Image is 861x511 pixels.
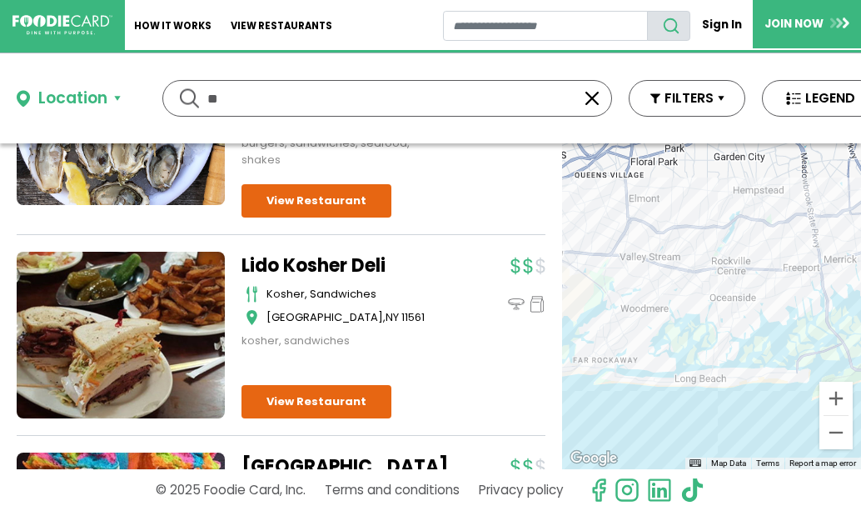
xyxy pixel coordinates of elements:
[819,416,853,449] button: Zoom out
[647,478,672,503] img: linkedin.svg
[443,11,649,41] input: restaurant search
[566,448,621,469] a: Open this area in Google Maps (opens a new window)
[586,478,611,503] svg: check us out on facebook
[325,475,460,504] a: Terms and conditions
[241,333,450,349] div: kosher, sandwiches
[156,475,306,504] p: © 2025 Foodie Card, Inc.
[12,15,112,35] img: FoodieCard; Eat, Drink, Save, Donate
[241,252,450,279] a: Lido Kosher Deli
[679,478,704,503] img: tiktok.svg
[241,184,391,218] a: View Restaurant
[508,296,525,313] img: dinein_icon.svg
[690,10,753,39] a: Sign In
[266,309,383,325] span: [GEOGRAPHIC_DATA]
[689,458,701,469] button: Keyboard shortcuts
[479,475,564,504] a: Privacy policy
[246,309,258,326] img: map_icon.svg
[789,458,856,468] a: Report a map error
[647,11,690,41] button: search
[711,458,746,469] button: Map Data
[566,448,621,469] img: Google
[266,309,450,326] div: ,
[819,382,853,415] button: Zoom in
[756,458,779,468] a: Terms
[38,87,107,111] div: Location
[241,135,450,168] div: burgers, sandwiches, seafood, shakes
[241,385,391,418] a: View Restaurant
[17,87,121,111] button: Location
[246,286,258,303] img: cutlery_icon.svg
[629,80,745,117] button: FILTERS
[401,309,425,325] span: 11561
[386,309,399,325] span: NY
[266,286,450,303] div: kosher, sandwiches
[529,296,545,313] img: pickup_icon.svg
